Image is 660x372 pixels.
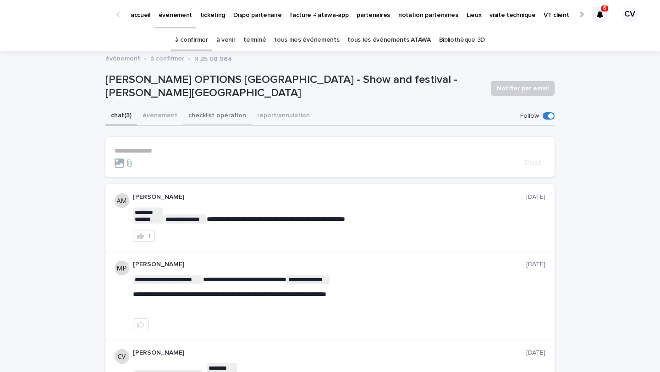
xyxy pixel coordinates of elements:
[105,53,140,63] a: événement
[148,233,151,239] div: 1
[526,349,545,357] p: [DATE]
[194,53,232,63] p: R 25 08 964
[439,29,485,51] a: Bibliothèque 3D
[175,29,208,51] a: à confirmer
[347,29,430,51] a: tous les événements ATAWA
[105,107,137,126] button: chat (3)
[137,107,183,126] button: événement
[133,349,526,357] p: [PERSON_NAME]
[603,5,606,11] p: 6
[520,112,539,120] p: Follow
[133,193,526,201] p: [PERSON_NAME]
[133,230,155,242] button: 1
[491,81,555,96] button: Notifier par email
[133,318,148,330] button: like this post
[526,193,545,201] p: [DATE]
[183,107,252,126] button: checklist opération
[524,159,542,167] span: Post
[243,29,266,51] a: terminé
[593,7,607,22] div: 6
[133,261,526,268] p: [PERSON_NAME]
[105,73,484,100] p: [PERSON_NAME] OPTIONS [GEOGRAPHIC_DATA] - Show and festival - [PERSON_NAME][GEOGRAPHIC_DATA]
[521,159,545,167] button: Post
[622,7,637,22] div: CV
[216,29,236,51] a: à venir
[18,5,107,24] img: Ls34BcGeRexTGTNfXpUC
[497,84,549,93] span: Notifier par email
[274,29,339,51] a: tous mes événements
[150,53,184,63] a: à confirmer
[526,261,545,268] p: [DATE]
[252,107,315,126] button: report/annulation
